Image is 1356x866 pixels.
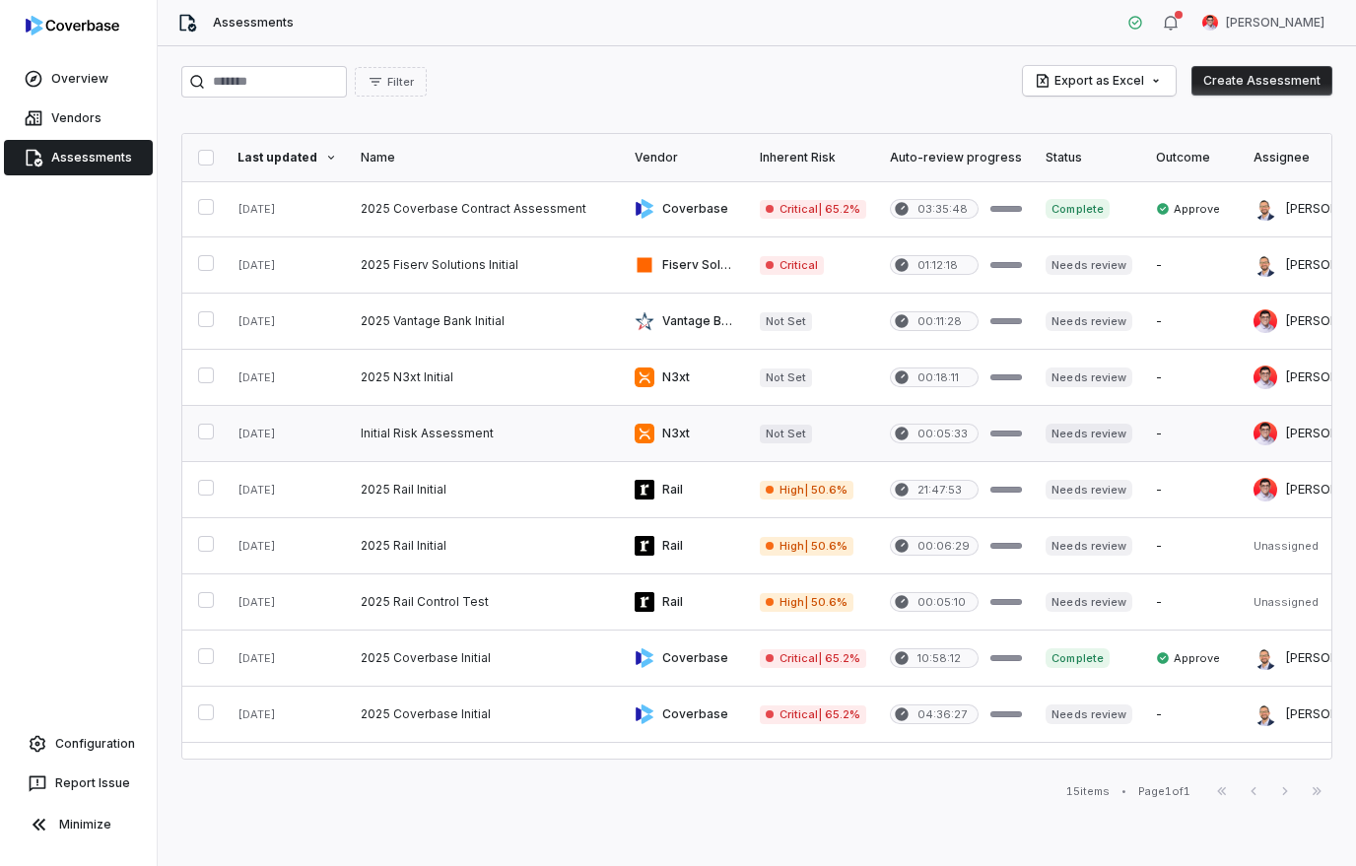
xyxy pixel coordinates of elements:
td: - [1144,687,1242,743]
img: Jay Leal avatar [1202,15,1218,31]
span: Report Issue [55,775,130,791]
span: Overview [51,71,108,87]
a: Overview [4,61,153,97]
div: 15 items [1066,784,1110,799]
td: - [1144,518,1242,574]
button: Jay Leal avatar[PERSON_NAME] [1190,8,1336,37]
img: Joel Olivares avatar [1254,253,1277,277]
div: Outcome [1156,150,1230,166]
span: Assessments [213,15,294,31]
div: Auto-review progress [890,150,1022,166]
div: Inherent Risk [760,150,866,166]
img: Joel Olivares avatar [1254,197,1277,221]
td: - [1144,462,1242,518]
a: Assessments [4,140,153,175]
div: Name [361,150,611,166]
button: Create Assessment [1191,66,1332,96]
div: Page 1 of 1 [1138,784,1190,799]
button: Report Issue [8,766,149,801]
button: Filter [355,67,427,97]
a: Configuration [8,726,149,762]
img: logo-D7KZi-bG.svg [26,16,119,35]
img: Joel Olivares avatar [1254,702,1277,726]
span: Assessments [51,150,132,166]
button: Export as Excel [1023,66,1176,96]
img: Jay Leal avatar [1254,422,1277,445]
td: - [1144,574,1242,631]
div: Vendor [635,150,736,166]
img: Jay Leal avatar [1254,478,1277,501]
div: • [1121,784,1126,798]
div: Status [1046,150,1131,166]
td: - [1144,294,1242,350]
span: Filter [387,75,414,90]
span: [PERSON_NAME] [1226,15,1324,31]
td: - [1144,237,1242,294]
span: Configuration [55,736,135,752]
img: Joel Olivares avatar [1254,646,1277,670]
td: - [1144,743,1242,799]
td: - [1144,406,1242,462]
img: Jay Leal avatar [1254,309,1277,333]
td: - [1144,350,1242,406]
a: Vendors [4,100,153,136]
span: Vendors [51,110,102,126]
button: Minimize [8,805,149,844]
img: Jay Leal avatar [1254,366,1277,389]
span: Minimize [59,817,111,833]
div: Last updated [237,150,337,166]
